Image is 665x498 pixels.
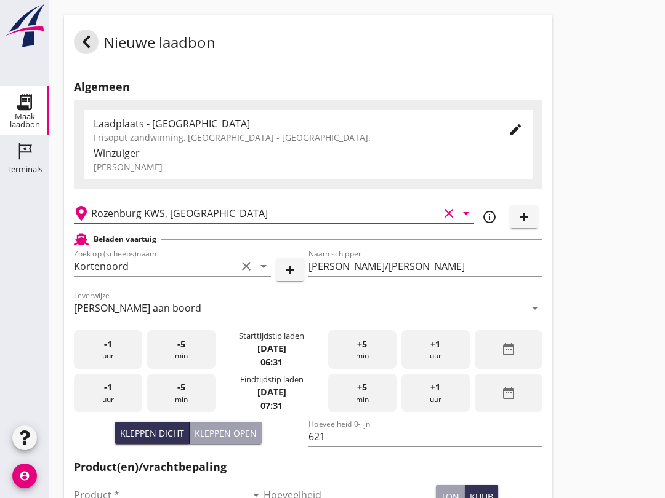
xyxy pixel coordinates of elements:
div: [PERSON_NAME] aan boord [74,302,201,314]
strong: [DATE] [257,342,286,354]
h2: Product(en)/vrachtbepaling [74,459,542,475]
i: arrow_drop_down [528,301,542,315]
span: +1 [430,338,440,351]
input: Hoeveelheid 0-lijn [308,427,543,446]
span: +5 [357,338,367,351]
h2: Beladen vaartuig [94,234,156,245]
input: Losplaats [91,204,439,223]
span: -1 [104,381,112,394]
i: date_range [501,342,516,357]
strong: [DATE] [257,386,286,398]
i: account_circle [12,464,37,488]
span: +1 [430,381,440,394]
div: Winzuiger [94,146,523,160]
div: Frisoput zandwinning, [GEOGRAPHIC_DATA] - [GEOGRAPHIC_DATA]. [94,131,488,144]
button: Kleppen open [190,422,262,444]
input: Zoek op (scheeps)naam [74,256,236,276]
strong: 06:31 [260,356,283,368]
div: Starttijdstip laden [239,330,304,342]
div: Kleppen dicht [120,427,184,440]
button: Kleppen dicht [115,422,190,444]
div: min [147,330,216,369]
i: clear [239,259,254,274]
div: min [147,374,216,413]
div: Nieuwe laadbon [74,30,216,59]
div: uur [401,374,470,413]
div: min [328,374,397,413]
i: edit [508,122,523,137]
h2: Algemeen [74,79,542,95]
div: uur [401,330,470,369]
span: -5 [177,338,185,351]
div: uur [74,374,142,413]
div: Kleppen open [195,427,257,440]
i: date_range [501,385,516,400]
i: info_outline [482,210,497,224]
input: Naam schipper [308,256,543,276]
div: [PERSON_NAME] [94,160,523,173]
span: +5 [357,381,367,394]
i: add [283,263,297,277]
div: min [328,330,397,369]
i: arrow_drop_down [459,206,474,221]
div: Eindtijdstip laden [240,374,304,385]
i: add [517,210,531,224]
div: uur [74,330,142,369]
span: -1 [104,338,112,351]
span: -5 [177,381,185,394]
div: Laadplaats - [GEOGRAPHIC_DATA] [94,116,488,131]
img: logo-small.a267ee39.svg [2,3,47,49]
i: clear [441,206,456,221]
strong: 07:31 [260,400,283,411]
div: Terminals [7,165,42,173]
i: arrow_drop_down [256,259,271,274]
